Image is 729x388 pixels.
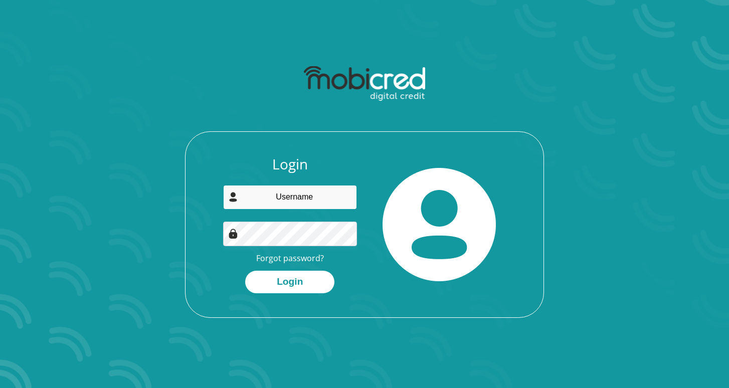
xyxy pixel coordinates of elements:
a: Forgot password? [256,253,324,264]
img: mobicred logo [304,66,425,101]
h3: Login [223,156,357,173]
img: user-icon image [228,192,238,202]
img: Image [228,229,238,239]
input: Username [223,185,357,210]
button: Login [245,271,334,293]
